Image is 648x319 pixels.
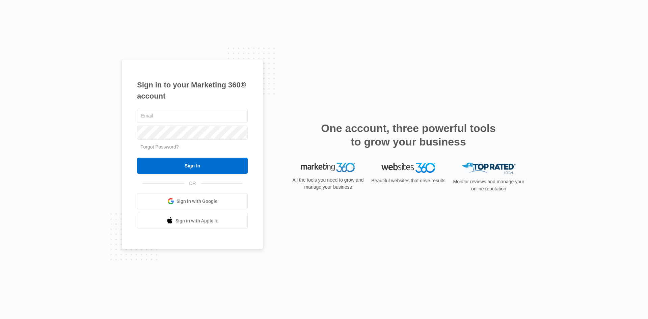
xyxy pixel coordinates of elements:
[451,179,526,193] p: Monitor reviews and manage your online reputation
[462,163,516,174] img: Top Rated Local
[381,163,435,172] img: Websites 360
[137,158,248,174] input: Sign In
[137,79,248,102] h1: Sign in to your Marketing 360® account
[175,217,219,224] span: Sign in with Apple Id
[319,122,498,149] h2: One account, three powerful tools to grow your business
[137,193,248,209] a: Sign in with Google
[371,178,446,185] p: Beautiful websites that drive results
[290,177,366,191] p: All the tools you need to grow and manage your business
[177,198,218,205] span: Sign in with Google
[184,180,201,187] span: OR
[301,163,355,172] img: Marketing 360
[137,109,248,123] input: Email
[140,144,179,150] a: Forgot Password?
[137,213,248,229] a: Sign in with Apple Id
